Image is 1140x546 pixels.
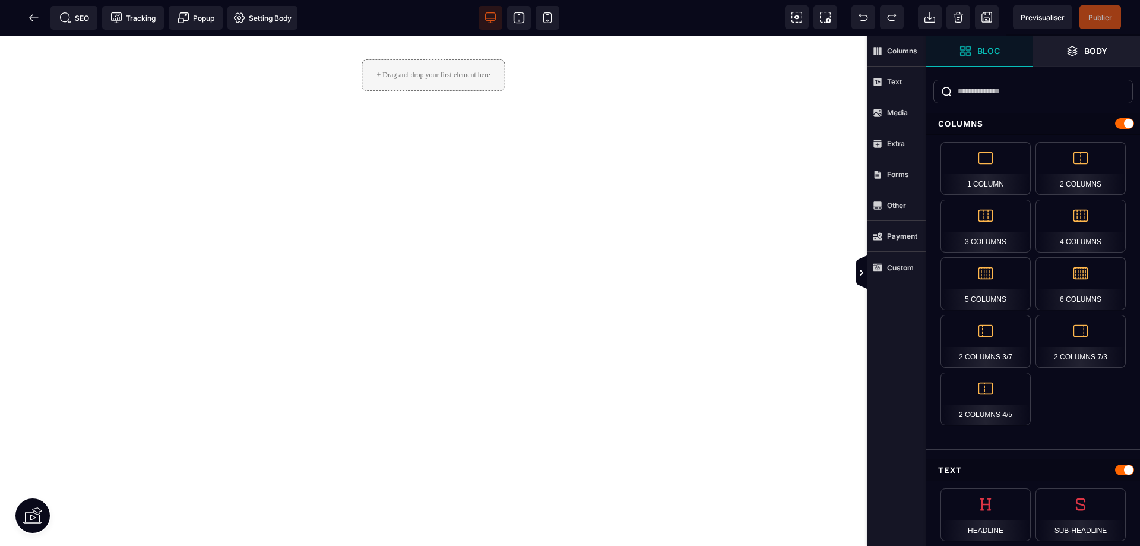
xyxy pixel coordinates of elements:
[926,36,1033,67] span: Open Blocks
[1033,36,1140,67] span: Open Layer Manager
[887,108,908,117] strong: Media
[1035,142,1126,195] div: 2 Columns
[926,113,1140,135] div: Columns
[1035,315,1126,368] div: 2 Columns 7/3
[887,170,909,179] strong: Forms
[110,12,156,24] span: Tracking
[1035,257,1126,310] div: 6 Columns
[1021,13,1065,22] span: Previsualiser
[940,142,1031,195] div: 1 Column
[813,5,837,29] span: Screenshot
[940,200,1031,253] div: 3 Columns
[59,12,89,24] span: SEO
[178,12,214,24] span: Popup
[1013,5,1072,29] span: Preview
[1035,200,1126,253] div: 4 Columns
[940,315,1031,368] div: 2 Columns 3/7
[926,459,1140,481] div: Text
[887,263,914,272] strong: Custom
[1088,13,1112,22] span: Publier
[887,201,906,210] strong: Other
[362,24,505,55] div: + Drag and drop your first element here
[887,232,917,241] strong: Payment
[940,488,1031,541] div: Headline
[1035,488,1126,541] div: Sub-Headline
[887,46,917,55] strong: Columns
[785,5,809,29] span: View components
[233,12,292,24] span: Setting Body
[1084,46,1107,55] strong: Body
[940,373,1031,425] div: 2 Columns 4/5
[887,139,905,148] strong: Extra
[887,77,902,86] strong: Text
[977,46,1000,55] strong: Bloc
[940,257,1031,310] div: 5 Columns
